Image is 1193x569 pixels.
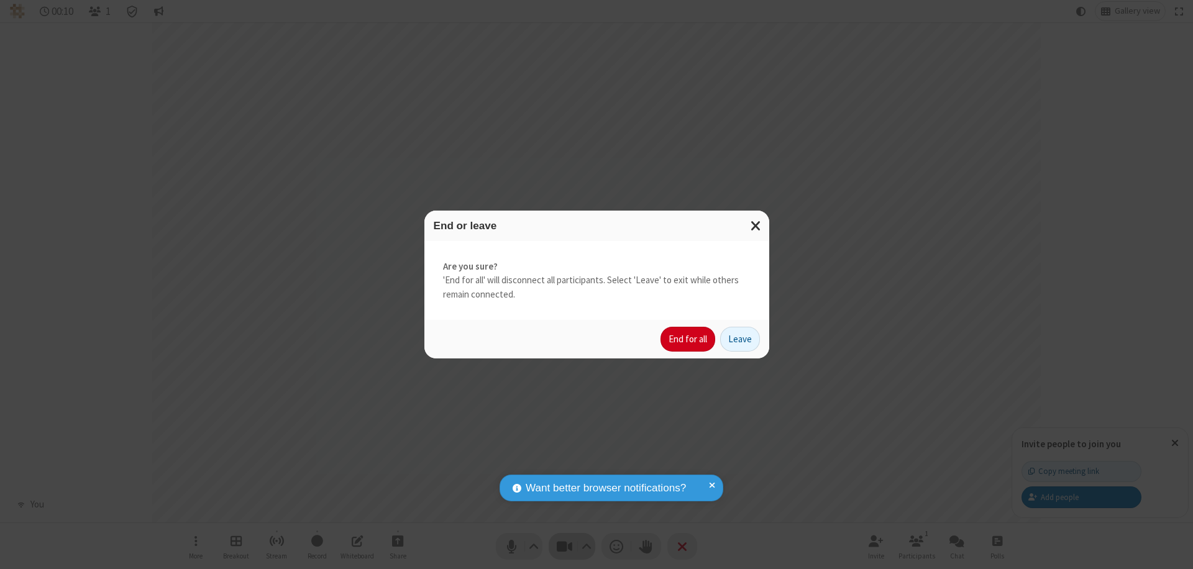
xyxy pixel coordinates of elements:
div: 'End for all' will disconnect all participants. Select 'Leave' to exit while others remain connec... [424,241,769,321]
h3: End or leave [434,220,760,232]
button: Leave [720,327,760,352]
span: Want better browser notifications? [526,480,686,496]
button: Close modal [743,211,769,241]
button: End for all [660,327,715,352]
strong: Are you sure? [443,260,751,274]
